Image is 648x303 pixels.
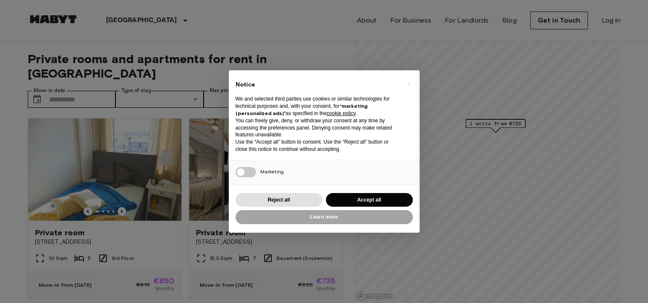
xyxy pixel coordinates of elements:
[236,210,413,224] button: Learn more
[236,117,399,139] p: You can freely give, deny, or withdraw your consent at any time by accessing the preferences pane...
[236,81,399,89] h2: Notice
[407,79,410,89] span: ×
[236,139,399,153] p: Use the “Accept all” button to consent. Use the “Reject all” button or close this notice to conti...
[236,193,323,207] button: Reject all
[327,110,356,116] a: cookie policy
[236,103,368,116] strong: “marketing (personalized ads)”
[236,95,399,117] p: We and selected third parties use cookies or similar technologies for technical purposes and, wit...
[326,193,413,207] button: Accept all
[402,77,415,91] button: Close this notice
[260,168,284,175] span: Marketing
